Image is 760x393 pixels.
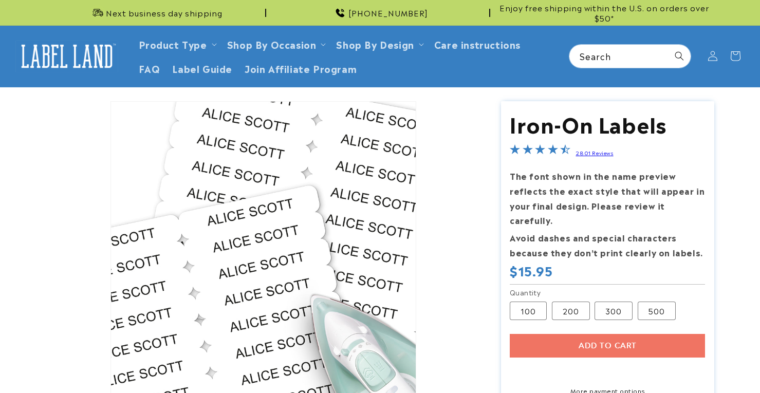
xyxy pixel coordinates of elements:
[172,62,232,74] span: Label Guide
[227,38,317,50] span: Shop By Occasion
[552,302,590,320] label: 200
[15,40,118,72] img: Label Land
[595,302,633,320] label: 300
[576,149,613,156] a: 2801 Reviews
[434,38,521,50] span: Care instructions
[510,145,570,158] span: 4.5-star overall rating
[510,287,542,297] legend: Quantity
[510,263,553,278] span: $15.95
[139,37,207,51] a: Product Type
[139,62,160,74] span: FAQ
[510,110,705,137] h1: Iron-On Labels
[166,56,238,80] a: Label Guide
[638,302,676,320] label: 500
[510,302,547,320] label: 100
[12,36,122,76] a: Label Land
[133,56,166,80] a: FAQ
[510,170,705,226] strong: The font shown in the name preview reflects the exact style that will appear in your final design...
[330,32,428,56] summary: Shop By Design
[245,62,357,74] span: Join Affiliate Program
[106,8,223,18] span: Next business day shipping
[428,32,527,56] a: Care instructions
[336,37,414,51] a: Shop By Design
[238,56,363,80] a: Join Affiliate Program
[221,32,330,56] summary: Shop By Occasion
[133,32,221,56] summary: Product Type
[510,231,703,258] strong: Avoid dashes and special characters because they don’t print clearly on labels.
[494,3,714,23] span: Enjoy free shipping within the U.S. on orders over $50*
[348,8,428,18] span: [PHONE_NUMBER]
[668,45,691,67] button: Search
